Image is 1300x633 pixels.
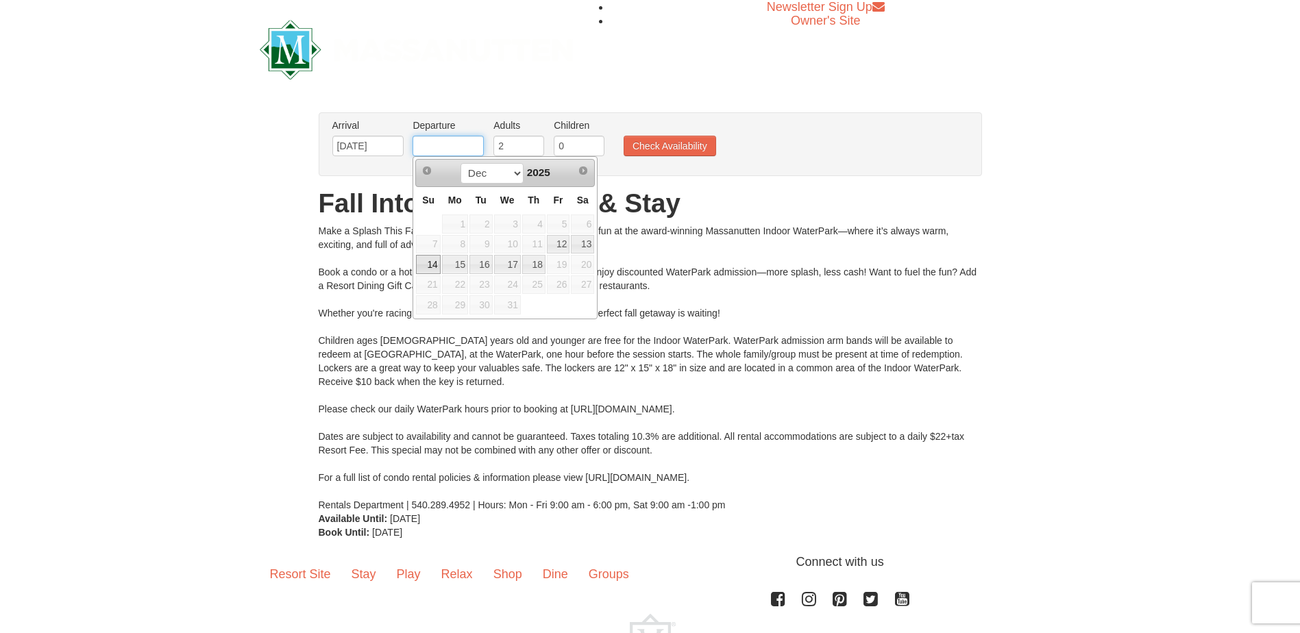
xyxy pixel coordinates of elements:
[413,119,484,132] label: Departure
[469,235,493,254] span: 9
[791,14,860,27] a: Owner's Site
[319,190,982,217] h1: Fall Into Fun – Splash & Stay
[494,275,521,295] span: 24
[469,255,493,274] a: 16
[522,275,546,295] td: unAvailable
[442,295,468,314] span: 29
[442,275,468,295] span: 22
[441,275,469,295] td: unAvailable
[260,20,574,79] img: Massanutten Resort Logo
[387,553,431,595] a: Play
[546,254,571,275] td: unAvailable
[554,119,604,132] label: Children
[417,161,437,180] a: Prev
[319,527,370,538] strong: Book Until:
[532,553,578,595] a: Dine
[493,214,522,234] td: available
[431,553,483,595] a: Relax
[442,235,468,254] span: 8
[390,513,420,524] span: [DATE]
[341,553,387,595] a: Stay
[421,165,432,176] span: Prev
[570,254,595,275] td: unAvailable
[522,254,546,275] td: available
[469,214,493,234] span: 2
[469,254,493,275] td: available
[493,275,522,295] td: unAvailable
[469,295,493,314] span: 30
[571,214,594,234] span: 6
[578,165,589,176] span: Next
[570,275,595,295] td: unAvailable
[332,119,404,132] label: Arrival
[416,255,440,274] a: 14
[372,527,402,538] span: [DATE]
[441,295,469,315] td: unAvailable
[476,195,487,206] span: Tuesday
[260,553,341,595] a: Resort Site
[547,214,570,234] span: 5
[448,195,462,206] span: Monday
[624,136,716,156] button: Check Availability
[493,234,522,255] td: available
[570,234,595,255] td: available
[546,275,571,295] td: unAvailable
[422,195,434,206] span: Sunday
[494,295,521,314] span: 31
[319,513,388,524] strong: Available Until:
[493,295,522,315] td: unAvailable
[522,214,545,234] span: 4
[494,255,521,274] a: 17
[260,32,574,64] a: Massanutten Resort
[522,234,546,255] td: available
[500,195,515,206] span: Wednesday
[469,214,493,234] td: available
[522,275,545,295] span: 25
[469,275,493,295] span: 23
[483,553,532,595] a: Shop
[416,295,440,314] span: 28
[546,214,571,234] td: available
[441,214,469,234] td: available
[415,295,441,315] td: unAvailable
[416,235,440,254] span: 7
[442,255,468,274] a: 15
[522,255,545,274] a: 18
[547,275,570,295] span: 26
[493,254,522,275] td: available
[469,234,493,255] td: available
[441,234,469,255] td: available
[493,119,544,132] label: Adults
[522,214,546,234] td: available
[319,224,982,512] div: Make a Splash This Fall at [GEOGRAPHIC_DATA]! Jump into fall fun at the award-winning Massanutten...
[574,161,593,180] a: Next
[546,234,571,255] td: available
[577,195,589,206] span: Saturday
[570,214,595,234] td: available
[494,214,521,234] span: 3
[442,214,468,234] span: 1
[415,254,441,275] td: available
[260,553,1041,571] p: Connect with us
[571,255,594,274] span: 20
[469,275,493,295] td: unAvailable
[494,235,521,254] span: 10
[571,275,594,295] span: 27
[553,195,563,206] span: Friday
[578,553,639,595] a: Groups
[547,235,570,254] a: 12
[441,254,469,275] td: available
[415,275,441,295] td: unAvailable
[547,255,570,274] span: 19
[415,234,441,255] td: available
[571,235,594,254] a: 13
[522,235,545,254] span: 11
[469,295,493,315] td: unAvailable
[528,195,539,206] span: Thursday
[416,275,440,295] span: 21
[527,166,550,178] span: 2025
